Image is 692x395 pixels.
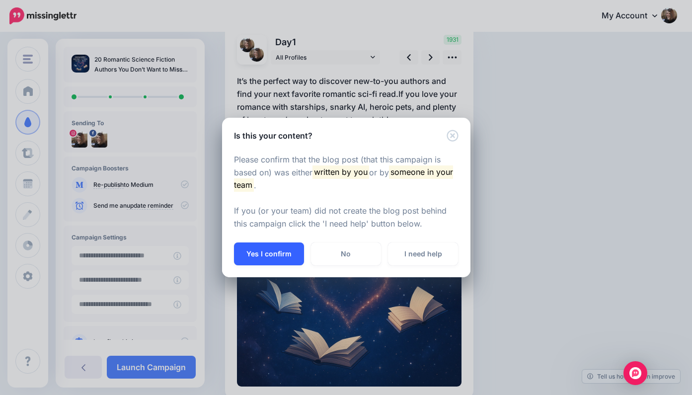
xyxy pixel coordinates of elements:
a: No [311,242,381,265]
button: Close [447,130,459,142]
div: Open Intercom Messenger [623,361,647,385]
button: Yes I confirm [234,242,304,265]
h5: Is this your content? [234,130,312,142]
mark: written by you [312,165,369,178]
mark: someone in your team [234,165,454,191]
a: I need help [388,242,458,265]
p: Please confirm that the blog post (that this campaign is based on) was either or by . If you (or ... [234,154,459,231]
